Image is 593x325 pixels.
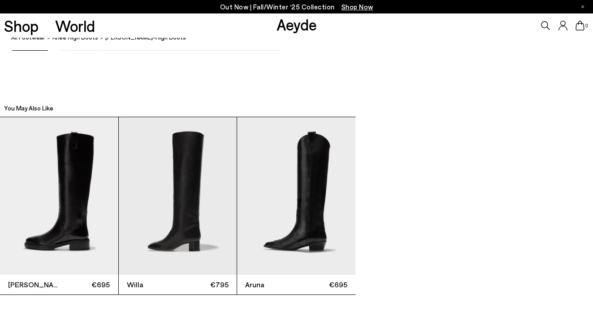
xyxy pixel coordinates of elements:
[237,117,355,275] img: Aruna Leather Knee-High Cowboy Boots
[245,279,296,290] span: Aruna
[237,117,356,295] div: 3 / 3
[4,18,39,34] a: Shop
[237,117,355,294] a: Aruna €695
[4,104,53,113] h2: You May Also Like
[220,1,373,13] p: Out Now | Fall/Winter ‘25 Collection
[296,279,347,290] span: €695
[277,15,317,34] a: Aeyde
[119,117,238,295] div: 2 / 3
[11,26,593,51] nav: breadcrumb
[342,3,373,11] span: Navigate to /collections/new-in
[8,279,59,290] span: [PERSON_NAME]
[52,34,98,41] span: knee high boots
[576,21,584,31] a: 0
[55,18,95,34] a: World
[59,279,110,290] span: €695
[584,23,589,28] span: 0
[119,117,237,275] img: Willa Leather Over-Knee Boots
[127,279,178,290] span: Willa
[177,279,229,290] span: €795
[119,117,237,294] a: Willa €795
